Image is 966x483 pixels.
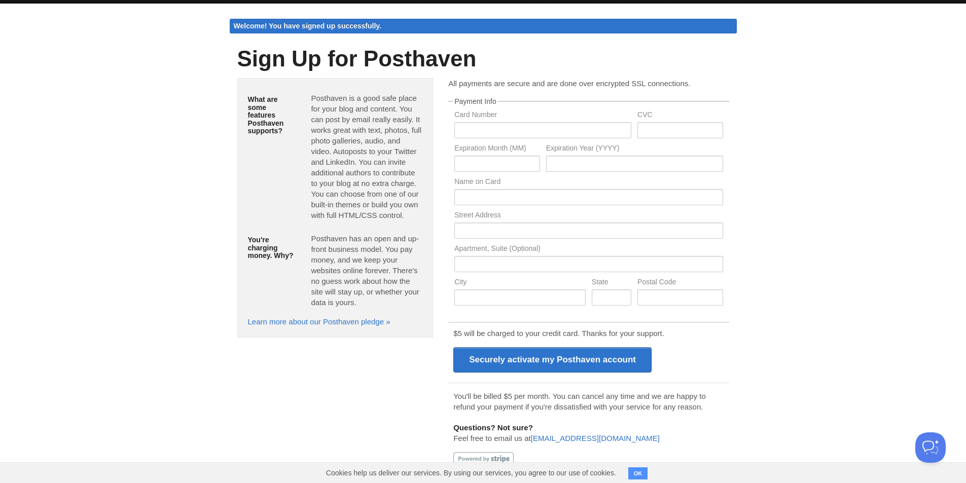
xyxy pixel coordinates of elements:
label: Expiration Year (YYYY) [546,144,723,154]
label: Apartment, Suite (Optional) [454,245,723,254]
label: Name on Card [454,178,723,188]
p: All payments are secure and are done over encrypted SSL connections. [448,78,729,89]
div: Welcome! You have signed up successfully. [230,19,737,33]
a: [EMAIL_ADDRESS][DOMAIN_NAME] [531,434,660,442]
p: You'll be billed $5 per month. You can cancel any time and we are happy to refund your payment if... [453,391,724,412]
label: CVC [637,111,723,121]
label: Card Number [454,111,631,121]
span: Cookies help us deliver our services. By using our services, you agree to our use of cookies. [316,463,626,483]
label: State [592,278,631,288]
b: Questions? Not sure? [453,423,533,432]
input: Securely activate my Posthaven account [453,347,652,373]
a: Learn more about our Posthaven pledge » [248,317,390,326]
h5: You're charging money. Why? [248,236,296,259]
h5: What are some features Posthaven supports? [248,96,296,135]
legend: Payment Info [453,98,498,105]
p: $5 will be charged to your credit card. Thanks for your support. [453,328,724,339]
label: Street Address [454,211,723,221]
iframe: Help Scout Beacon - Open [915,432,946,463]
p: Posthaven is a good safe place for your blog and content. You can post by email really easily. It... [311,93,422,220]
p: Posthaven has an open and up-front business model. You pay money, and we keep your websites onlin... [311,233,422,308]
label: City [454,278,586,288]
label: Postal Code [637,278,723,288]
button: OK [628,467,648,479]
label: Expiration Month (MM) [454,144,540,154]
h1: Sign Up for Posthaven [237,47,729,71]
p: Feel free to email us at [453,422,724,443]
